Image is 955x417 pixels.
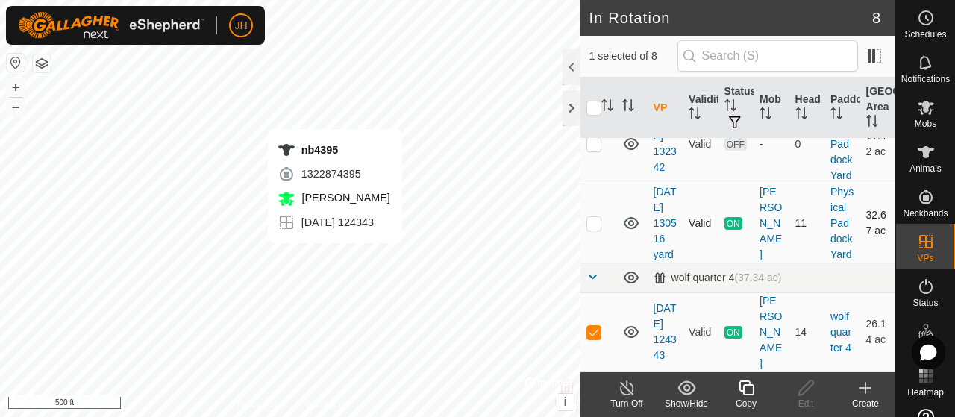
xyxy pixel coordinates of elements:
[760,137,783,152] div: -
[7,54,25,72] button: Reset Map
[912,298,938,307] span: Status
[33,54,51,72] button: Map Layers
[734,272,781,283] span: (37.34 ac)
[915,119,936,128] span: Mobs
[278,213,390,231] div: [DATE] 124343
[683,78,718,139] th: Validity
[648,78,683,139] th: VP
[557,394,574,410] button: i
[795,110,807,122] p-sorticon: Activate to sort
[830,186,854,260] a: Physical Paddock Yard
[304,398,348,411] a: Contact Us
[718,78,754,139] th: Status
[683,292,718,371] td: Valid
[760,110,771,122] p-sorticon: Activate to sort
[836,397,895,410] div: Create
[589,48,677,64] span: 1 selected of 8
[789,78,824,139] th: Head
[689,110,701,122] p-sorticon: Activate to sort
[760,184,783,263] div: [PERSON_NAME]
[597,397,657,410] div: Turn Off
[278,165,390,183] div: 1322874395
[234,18,247,34] span: JH
[907,388,944,397] span: Heatmap
[830,110,842,122] p-sorticon: Activate to sort
[683,184,718,263] td: Valid
[724,217,742,230] span: ON
[903,209,948,218] span: Neckbands
[716,397,776,410] div: Copy
[231,398,287,411] a: Privacy Policy
[866,117,878,129] p-sorticon: Activate to sort
[724,138,747,151] span: OFF
[860,104,895,184] td: 11.42 ac
[917,254,933,263] span: VPs
[683,104,718,184] td: Valid
[909,164,942,173] span: Animals
[677,40,858,72] input: Search (S)
[760,293,783,371] div: [PERSON_NAME]
[724,326,742,339] span: ON
[278,141,390,159] div: nb4395
[724,101,736,113] p-sorticon: Activate to sort
[860,78,895,139] th: [GEOGRAPHIC_DATA] Area
[601,101,613,113] p-sorticon: Activate to sort
[7,78,25,96] button: +
[18,12,204,39] img: Gallagher Logo
[789,184,824,263] td: 11
[7,98,25,116] button: –
[860,292,895,371] td: 26.14 ac
[754,78,789,139] th: Mob
[563,395,566,408] span: i
[654,302,677,361] a: [DATE] 124343
[776,397,836,410] div: Edit
[901,75,950,84] span: Notifications
[622,101,634,113] p-sorticon: Activate to sort
[589,9,872,27] h2: In Rotation
[830,107,854,181] a: Physical Paddock Yard
[657,397,716,410] div: Show/Hide
[824,78,859,139] th: Paddock
[789,104,824,184] td: 0
[654,186,677,260] a: [DATE] 130516 yard
[789,292,824,371] td: 14
[830,310,851,354] a: wolf quarter 4
[860,184,895,263] td: 32.67 ac
[298,192,390,204] span: [PERSON_NAME]
[904,30,946,39] span: Schedules
[654,272,782,284] div: wolf quarter 4
[872,7,880,29] span: 8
